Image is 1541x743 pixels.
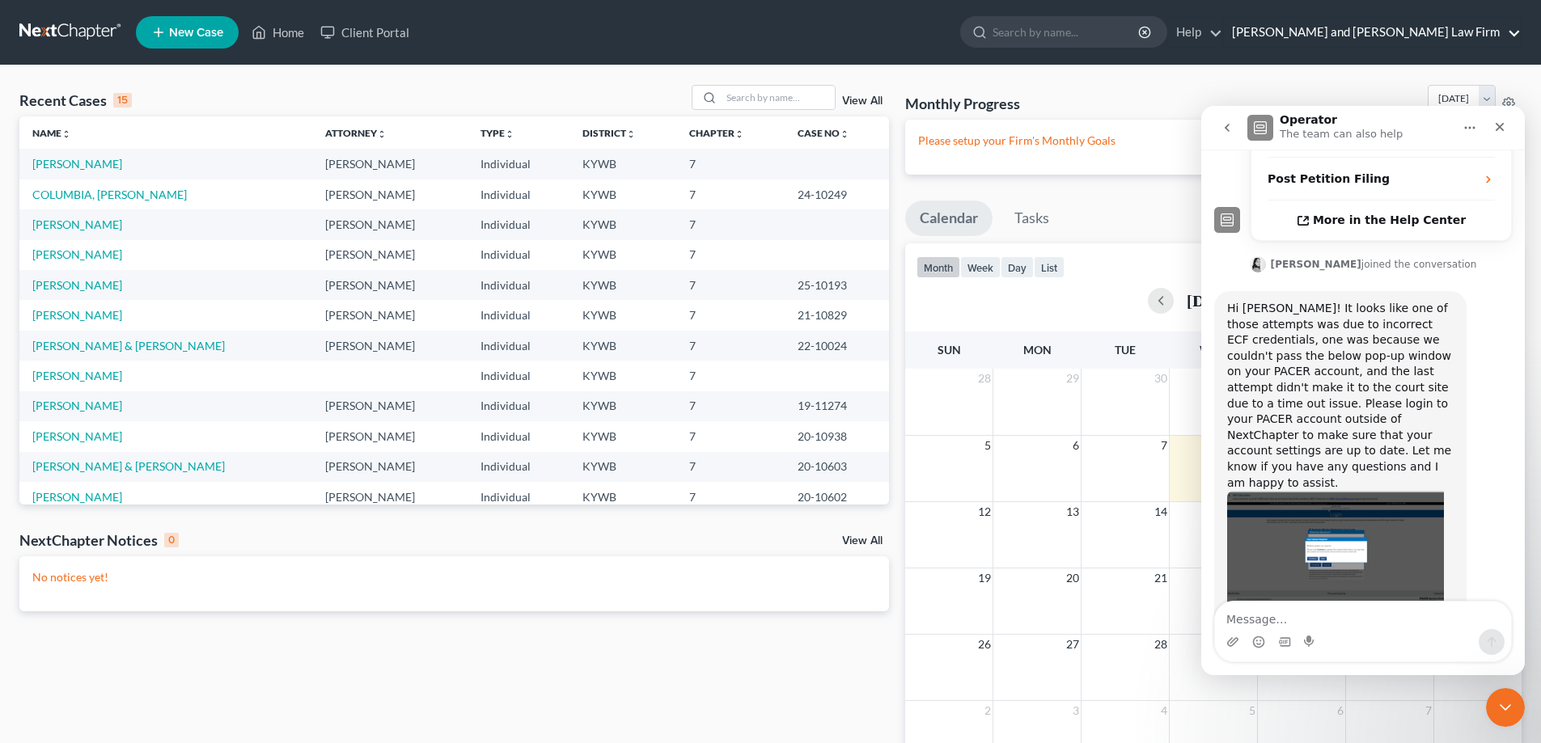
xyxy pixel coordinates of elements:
[569,240,676,270] td: KYWB
[785,421,889,451] td: 20-10938
[1159,436,1169,455] span: 7
[1065,635,1081,654] span: 27
[14,496,310,523] textarea: Message…
[312,270,468,300] td: [PERSON_NAME]
[735,129,744,139] i: unfold_more
[468,361,569,390] td: Individual
[32,188,187,201] a: COLUMBIA, [PERSON_NAME]
[312,482,468,512] td: [PERSON_NAME]
[19,91,132,110] div: Recent Cases
[70,151,276,166] div: joined the conversation
[1115,343,1136,357] span: Tue
[1065,502,1081,521] span: 13
[70,153,160,164] b: [PERSON_NAME]
[468,300,569,330] td: Individual
[569,482,676,512] td: KYWB
[569,421,676,451] td: KYWB
[50,52,310,95] div: Post Petition Filing
[676,149,785,179] td: 7
[468,452,569,482] td: Individual
[983,436,993,455] span: 5
[983,701,993,720] span: 2
[1065,568,1081,588] span: 20
[918,133,1509,149] p: Please setup your Firm's Monthly Goals
[1336,701,1345,720] span: 6
[676,391,785,421] td: 7
[785,300,889,330] td: 21-10829
[32,217,122,231] a: [PERSON_NAME]
[1153,369,1169,388] span: 30
[19,530,179,550] div: NextChapter Notices
[785,482,889,512] td: 20-10602
[32,459,225,473] a: [PERSON_NAME] & [PERSON_NAME]
[468,482,569,512] td: Individual
[1168,18,1222,47] a: Help
[1187,292,1240,309] h2: [DATE]
[676,240,785,270] td: 7
[32,490,122,504] a: [PERSON_NAME]
[13,101,39,127] img: Profile image for Operator
[676,331,785,361] td: 7
[49,150,65,167] img: Profile image for Lindsey
[569,300,676,330] td: KYWB
[689,127,744,139] a: Chapterunfold_more
[676,361,785,390] td: 7
[569,361,676,390] td: KYWB
[1034,256,1065,278] button: list
[32,429,122,443] a: [PERSON_NAME]
[582,127,636,139] a: Districtunfold_more
[917,256,960,278] button: month
[1065,369,1081,388] span: 29
[312,209,468,239] td: [PERSON_NAME]
[722,86,835,109] input: Search by name...
[312,300,468,330] td: [PERSON_NAME]
[312,452,468,482] td: [PERSON_NAME]
[569,209,676,239] td: KYWB
[312,331,468,361] td: [PERSON_NAME]
[785,179,889,209] td: 24-10249
[505,129,514,139] i: unfold_more
[32,157,122,171] a: [PERSON_NAME]
[676,421,785,451] td: 7
[569,179,676,209] td: KYWB
[32,569,876,585] p: No notices yet!
[468,149,569,179] td: Individual
[61,129,71,139] i: unfold_more
[1201,106,1525,675] iframe: Intercom live chat
[312,18,417,47] a: Client Portal
[1153,568,1169,588] span: 21
[960,256,1001,278] button: week
[26,195,252,385] div: Hi [PERSON_NAME]! It looks like one of those attempts was due to incorrect ECF credentials, one w...
[676,179,785,209] td: 7
[468,391,569,421] td: Individual
[1071,701,1081,720] span: 3
[569,452,676,482] td: KYWB
[13,148,311,185] div: Lindsey says…
[785,331,889,361] td: 22-10024
[468,209,569,239] td: Individual
[32,369,122,382] a: [PERSON_NAME]
[676,482,785,512] td: 7
[77,530,90,542] button: Gif picker
[1200,343,1226,357] span: Wed
[1000,201,1064,236] a: Tasks
[481,127,514,139] a: Typeunfold_more
[13,185,311,674] div: Lindsey says…
[1023,343,1052,357] span: Mon
[32,247,122,261] a: [PERSON_NAME]
[32,339,225,353] a: [PERSON_NAME] & [PERSON_NAME]
[676,209,785,239] td: 7
[993,17,1141,47] input: Search by name...
[569,391,676,421] td: KYWB
[1486,688,1525,727] iframe: Intercom live chat
[50,95,310,134] a: More in the Help Center
[976,635,993,654] span: 26
[1224,18,1521,47] a: [PERSON_NAME] and [PERSON_NAME] Law Firm
[103,530,116,542] button: Start recording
